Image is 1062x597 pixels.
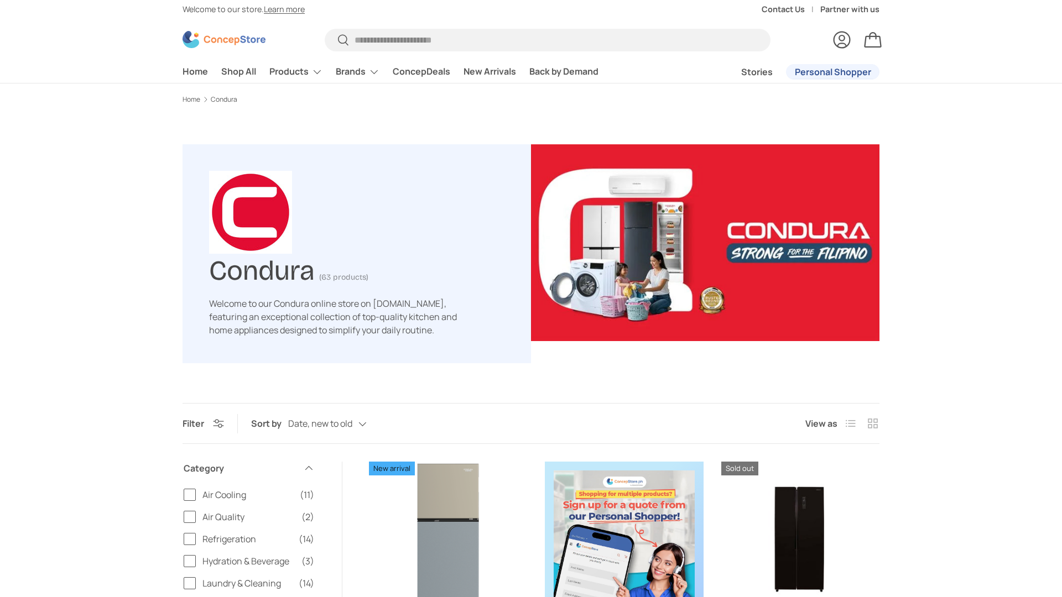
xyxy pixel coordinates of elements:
a: Products [269,61,322,83]
p: Welcome to our store. [183,3,305,15]
a: Partner with us [820,3,879,15]
button: Date, new to old [288,415,389,434]
a: Shop All [221,61,256,82]
span: (2) [301,510,314,523]
span: Laundry & Cleaning [202,577,292,590]
span: View as [805,417,837,430]
span: (63 products) [319,273,368,282]
span: Air Cooling [202,488,293,501]
button: Filter [183,417,224,430]
nav: Secondary [715,61,879,83]
span: Category [184,462,296,475]
span: Date, new to old [288,418,352,429]
span: (3) [301,554,314,568]
span: Personal Shopper [795,67,871,76]
span: Air Quality [202,510,295,523]
span: Hydration & Beverage [202,554,295,568]
a: Contact Us [762,3,820,15]
summary: Category [184,448,314,488]
p: Welcome to our Condura online store on [DOMAIN_NAME], featuring an exceptional collection of top-... [209,297,469,337]
a: New Arrivals [464,61,516,82]
a: Stories [741,61,773,83]
a: Home [183,61,208,82]
span: Refrigeration [202,532,292,546]
nav: Breadcrumbs [183,95,879,104]
a: Home [183,96,200,103]
img: Condura [531,144,879,341]
a: Condura [211,96,237,103]
span: Sold out [721,462,758,475]
summary: Products [263,61,329,83]
a: Brands [336,61,379,83]
a: Learn more [264,4,305,14]
span: (14) [299,532,314,546]
nav: Primary [183,61,598,83]
span: Filter [183,417,204,430]
a: ConcepDeals [393,61,450,82]
summary: Brands [329,61,386,83]
img: ConcepStore [183,31,265,48]
h1: Condura [209,250,315,287]
label: Sort by [251,417,288,430]
a: Back by Demand [529,61,598,82]
a: Personal Shopper [786,64,879,80]
span: New arrival [369,462,415,475]
span: (11) [300,488,314,501]
span: (14) [299,577,314,590]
